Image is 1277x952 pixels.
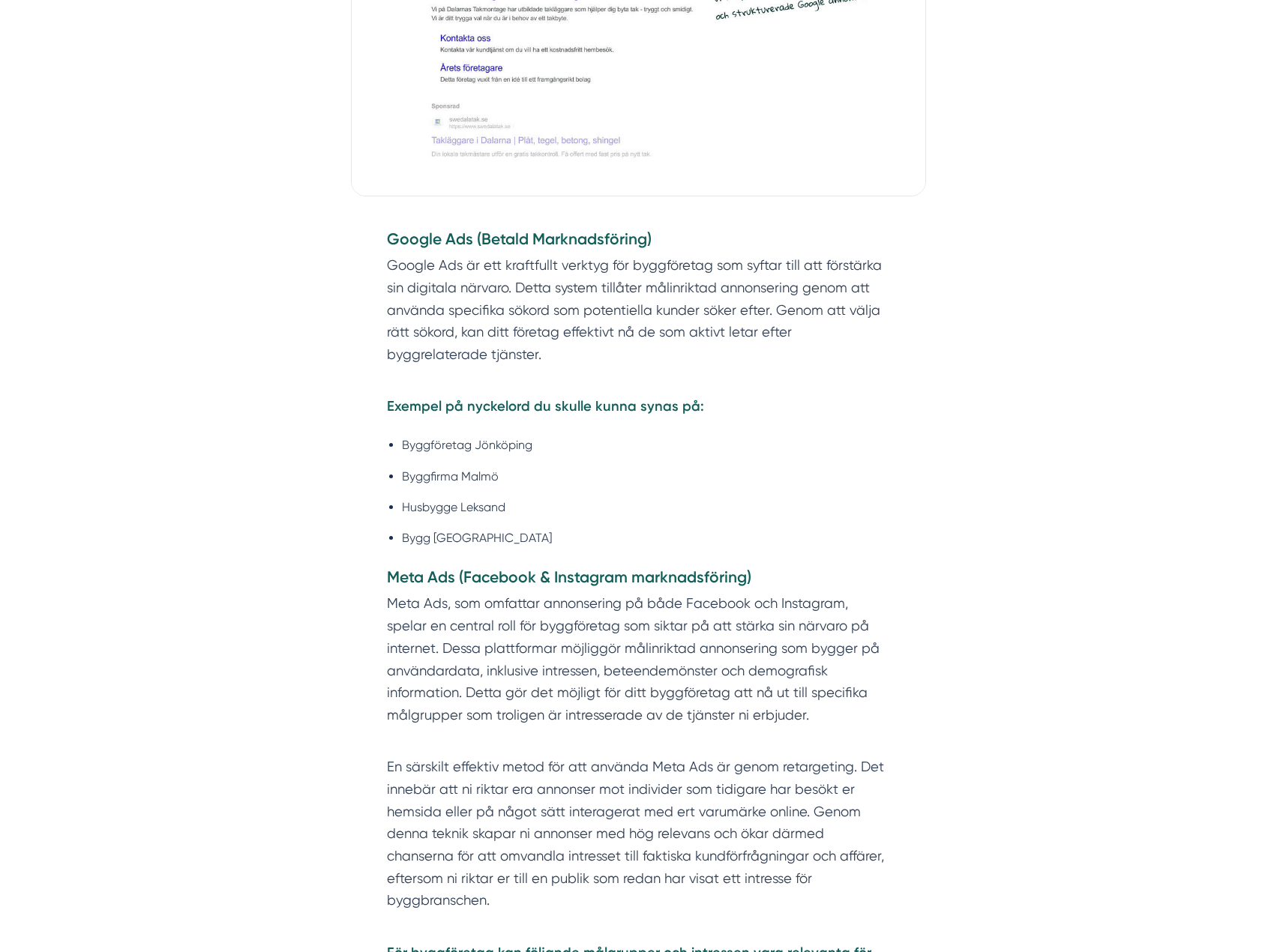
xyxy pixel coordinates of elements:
[402,467,891,486] li: Byggfirma Malmö
[387,228,891,255] h4: Google Ads (Betald Marknadsföring)
[402,528,891,547] li: Bygg [GEOGRAPHIC_DATA]
[387,592,891,726] p: Meta Ads, som omfattar annonsering på både Facebook och Instagram, spelar en central roll för byg...
[387,734,891,934] p: En särskilt effektiv metod för att använda Meta Ads är genom retargeting. Det innebär att ni rikt...
[387,254,891,388] p: Google Ads är ett kraftfullt verktyg för byggföretag som syftar till att förstärka sin digitala n...
[387,566,891,593] h4: Meta Ads (Facebook & Instagram marknadsföring)
[387,398,704,415] strong: Exempel på nyckelord du skulle kunna synas på:
[402,436,891,454] li: Byggföretag Jönköping
[402,498,891,516] li: Husbygge Leksand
